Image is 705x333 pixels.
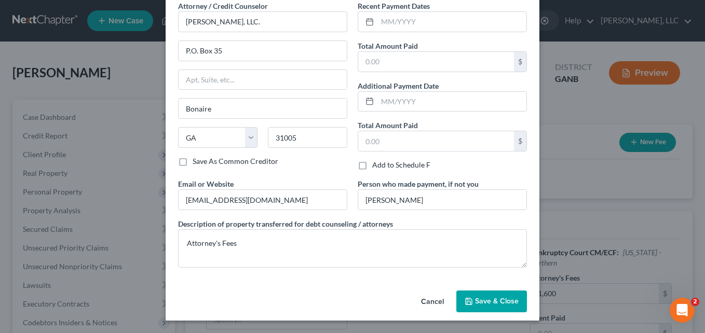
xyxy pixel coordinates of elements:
[268,127,347,148] input: Enter zip...
[358,1,430,11] label: Recent Payment Dates
[456,290,527,312] button: Save & Close
[413,292,452,312] button: Cancel
[358,40,418,51] label: Total Amount Paid
[179,70,347,90] input: Apt, Suite, etc...
[691,298,699,306] span: 2
[178,2,268,10] span: Attorney / Credit Counselor
[179,190,347,210] input: --
[372,160,430,170] label: Add to Schedule F
[358,131,514,151] input: 0.00
[475,297,519,306] span: Save & Close
[358,120,418,131] label: Total Amount Paid
[178,178,234,189] label: Email or Website
[670,298,695,323] iframe: Intercom live chat
[358,190,526,210] input: --
[358,178,479,189] label: Person who made payment, if not you
[178,11,347,32] input: Search creditor by name...
[358,80,439,91] label: Additional Payment Date
[377,12,526,32] input: MM/YYYY
[358,52,514,72] input: 0.00
[514,131,526,151] div: $
[178,218,393,229] label: Description of property transferred for debt counseling / attorneys
[179,99,347,118] input: Enter city...
[193,156,278,166] label: Save As Common Creditor
[514,52,526,72] div: $
[377,92,526,112] input: MM/YYYY
[179,41,347,61] input: Enter address...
